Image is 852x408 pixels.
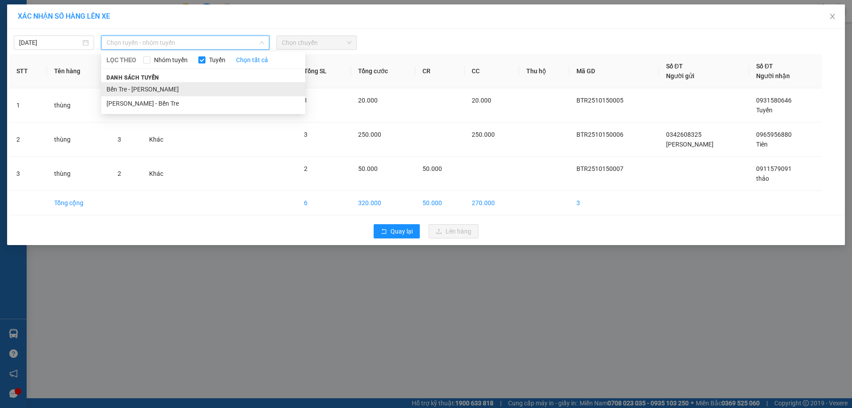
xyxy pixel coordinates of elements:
[576,97,623,104] span: BTR2510150005
[756,141,768,148] span: Tiên
[297,191,351,215] td: 6
[472,97,491,104] span: 20.000
[390,226,413,236] span: Quay lại
[756,165,792,172] span: 0911579091
[374,224,420,238] button: rollbackQuay lại
[106,55,136,65] span: LỌC THEO
[19,38,81,48] input: 15/10/2025
[756,97,792,104] span: 0931580646
[756,175,769,182] span: thảo
[85,28,175,38] div: Minh
[101,82,305,96] li: Bến Tre - [PERSON_NAME]
[666,141,714,148] span: [PERSON_NAME]
[9,123,47,157] td: 2
[236,55,268,65] a: Chọn tất cả
[8,8,79,18] div: Bang Tra
[351,54,415,88] th: Tổng cước
[429,224,478,238] button: uploadLên hàng
[358,97,378,104] span: 20.000
[576,131,623,138] span: BTR2510150006
[569,54,659,88] th: Mã GD
[9,157,47,191] td: 3
[85,38,175,51] div: 0909544834
[576,165,623,172] span: BTR2510150007
[465,54,519,88] th: CC
[465,191,519,215] td: 270.000
[666,63,683,70] span: Số ĐT
[666,131,702,138] span: 0342608325
[829,13,836,20] span: close
[142,123,184,157] td: Khác
[351,191,415,215] td: 320.000
[85,8,175,28] div: [GEOGRAPHIC_DATA]
[9,88,47,123] td: 1
[85,8,106,17] span: Nhận:
[150,55,191,65] span: Nhóm tuyến
[304,97,308,104] span: 1
[756,107,773,114] span: Tuyền
[47,157,110,191] td: thùng
[415,54,465,88] th: CR
[9,54,47,88] th: STT
[83,56,176,68] div: 60.000
[101,96,305,111] li: [PERSON_NAME] - Bến Tre
[47,191,110,215] td: Tổng cộng
[259,40,264,45] span: down
[381,228,387,235] span: rollback
[415,191,465,215] td: 50.000
[304,165,308,172] span: 2
[47,54,110,88] th: Tên hàng
[820,4,845,29] button: Close
[18,12,110,20] span: XÁC NHẬN SỐ HÀNG LÊN XE
[666,72,694,79] span: Người gửi
[106,36,264,49] span: Chọn tuyến - nhóm tuyến
[142,157,184,191] td: Khác
[101,74,165,82] span: Danh sách tuyến
[282,36,351,49] span: Chọn chuyến
[47,123,110,157] td: thùng
[756,72,790,79] span: Người nhận
[756,63,773,70] span: Số ĐT
[304,131,308,138] span: 3
[756,131,792,138] span: 0965956880
[519,54,569,88] th: Thu hộ
[47,88,110,123] td: thùng
[358,131,381,138] span: 250.000
[118,170,121,177] span: 2
[297,54,351,88] th: Tổng SL
[205,55,229,65] span: Tuyến
[118,136,121,143] span: 3
[8,8,21,18] span: Gửi:
[422,165,442,172] span: 50.000
[83,58,96,67] span: CC :
[358,165,378,172] span: 50.000
[569,191,659,215] td: 3
[472,131,495,138] span: 250.000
